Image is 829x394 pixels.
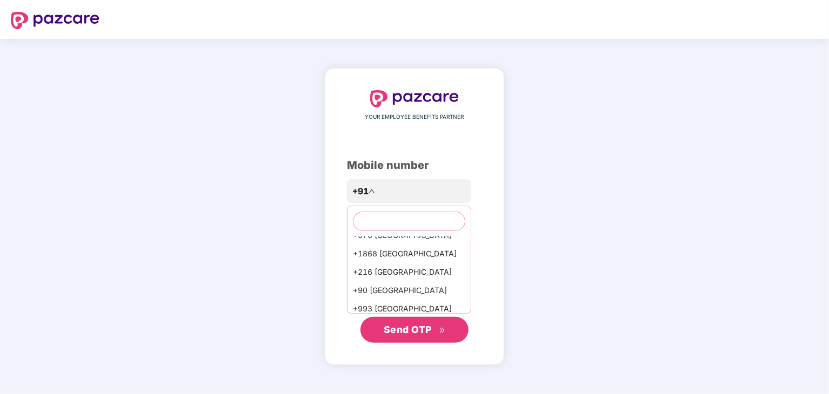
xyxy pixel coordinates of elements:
[439,327,446,334] span: double-right
[347,263,471,281] div: +216 [GEOGRAPHIC_DATA]
[370,90,459,107] img: logo
[369,188,375,194] span: up
[347,244,471,263] div: +1868 [GEOGRAPHIC_DATA]
[347,300,471,318] div: +993 [GEOGRAPHIC_DATA]
[365,113,464,121] span: YOUR EMPLOYEE BENEFITS PARTNER
[360,317,469,343] button: Send OTPdouble-right
[352,185,369,198] span: +91
[347,157,482,174] div: Mobile number
[347,281,471,300] div: +90 [GEOGRAPHIC_DATA]
[11,12,99,29] img: logo
[384,324,432,335] span: Send OTP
